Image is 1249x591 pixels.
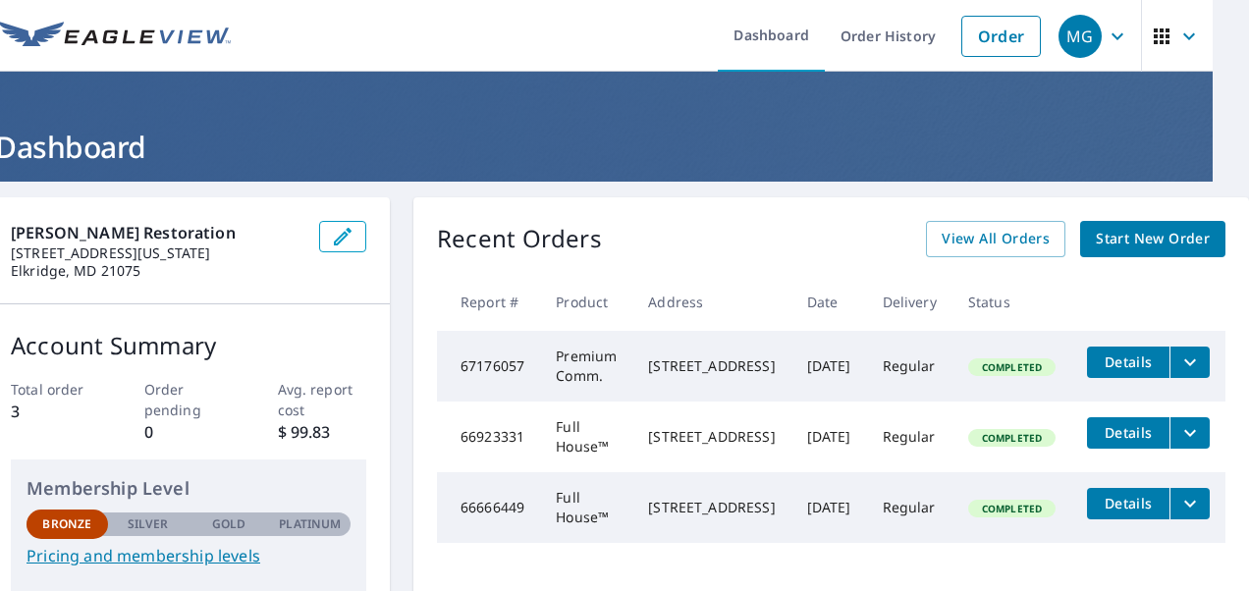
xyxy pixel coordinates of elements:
[1169,488,1210,519] button: filesDropdownBtn-66666449
[144,420,234,444] p: 0
[1169,417,1210,449] button: filesDropdownBtn-66923331
[867,402,952,472] td: Regular
[867,273,952,331] th: Delivery
[961,16,1041,57] a: Order
[1099,423,1158,442] span: Details
[970,502,1054,515] span: Completed
[540,273,632,331] th: Product
[970,360,1054,374] span: Completed
[1169,347,1210,378] button: filesDropdownBtn-67176057
[791,273,867,331] th: Date
[1099,352,1158,371] span: Details
[1087,488,1169,519] button: detailsBtn-66666449
[1087,417,1169,449] button: detailsBtn-66923331
[867,472,952,543] td: Regular
[27,475,351,502] p: Membership Level
[42,515,91,533] p: Bronze
[952,273,1071,331] th: Status
[128,515,169,533] p: Silver
[540,331,632,402] td: Premium Comm.
[540,402,632,472] td: Full House™
[11,221,303,244] p: [PERSON_NAME] Restoration
[437,402,540,472] td: 66923331
[278,420,367,444] p: $ 99.83
[970,431,1054,445] span: Completed
[437,472,540,543] td: 66666449
[437,273,540,331] th: Report #
[632,273,790,331] th: Address
[144,379,234,420] p: Order pending
[11,244,303,262] p: [STREET_ADDRESS][US_STATE]
[648,356,775,376] div: [STREET_ADDRESS]
[791,402,867,472] td: [DATE]
[11,262,303,280] p: Elkridge, MD 21075
[437,221,602,257] p: Recent Orders
[1059,15,1102,58] div: MG
[279,515,341,533] p: Platinum
[926,221,1065,257] a: View All Orders
[791,472,867,543] td: [DATE]
[11,379,100,400] p: Total order
[11,328,366,363] p: Account Summary
[540,472,632,543] td: Full House™
[1099,494,1158,512] span: Details
[1087,347,1169,378] button: detailsBtn-67176057
[648,427,775,447] div: [STREET_ADDRESS]
[1096,227,1210,251] span: Start New Order
[212,515,245,533] p: Gold
[942,227,1050,251] span: View All Orders
[867,331,952,402] td: Regular
[648,498,775,517] div: [STREET_ADDRESS]
[791,331,867,402] td: [DATE]
[437,331,540,402] td: 67176057
[1080,221,1225,257] a: Start New Order
[278,379,367,420] p: Avg. report cost
[11,400,100,423] p: 3
[27,544,351,567] a: Pricing and membership levels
